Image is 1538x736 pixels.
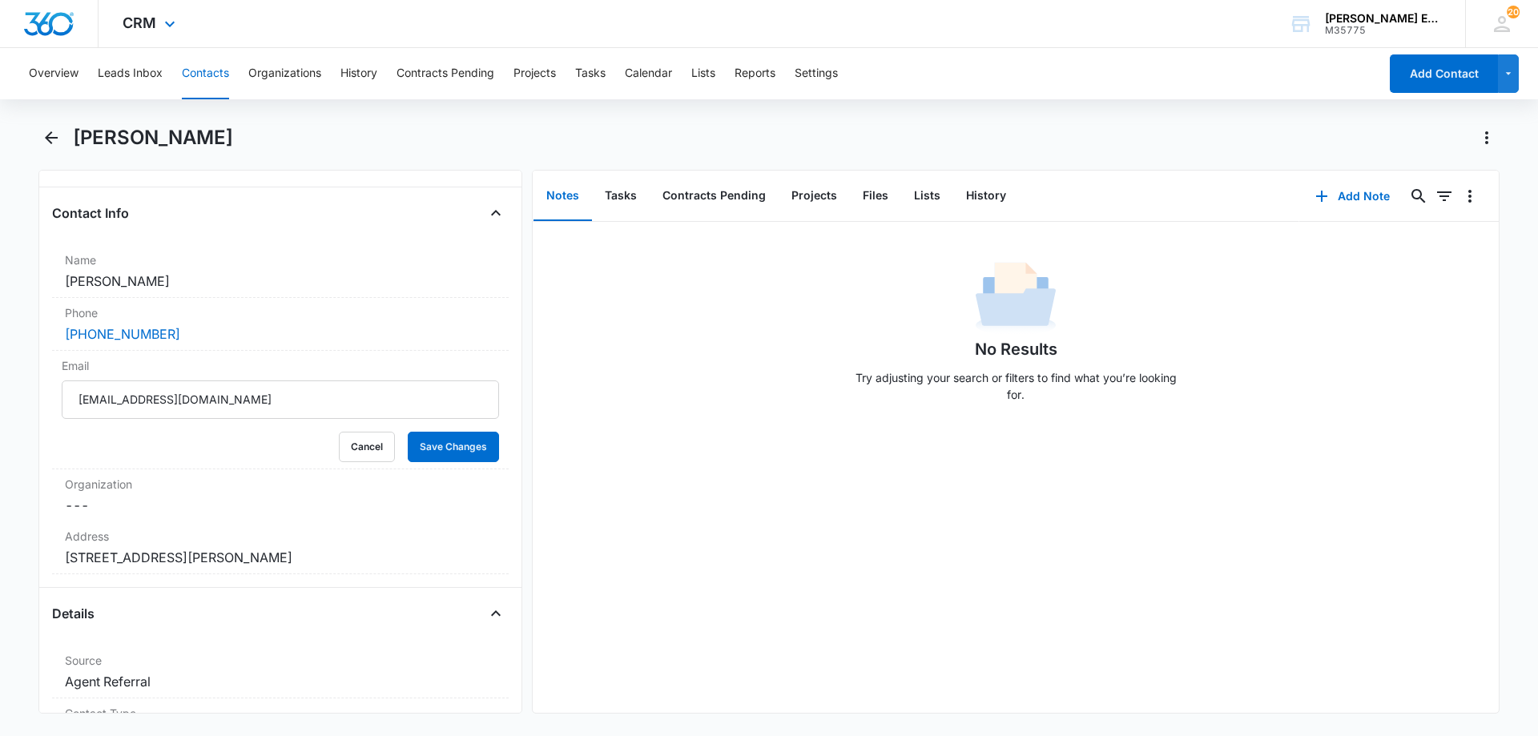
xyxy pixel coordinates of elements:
button: Leads Inbox [98,48,163,99]
label: Phone [65,304,496,321]
div: Name[PERSON_NAME] [52,245,509,298]
dd: [STREET_ADDRESS][PERSON_NAME] [65,548,496,567]
button: History [953,171,1019,221]
div: SourceAgent Referral [52,646,509,698]
h4: Contact Info [52,203,129,223]
button: Filters [1431,183,1457,209]
button: Files [850,171,901,221]
button: Actions [1474,125,1500,151]
button: Notes [533,171,592,221]
button: Tasks [592,171,650,221]
input: Email [62,380,499,419]
button: Close [483,601,509,626]
button: Search... [1406,183,1431,209]
h1: [PERSON_NAME] [73,126,233,150]
button: Overflow Menu [1457,183,1483,209]
label: Address [65,528,496,545]
label: Organization [65,476,496,493]
button: Projects [779,171,850,221]
button: Contacts [182,48,229,99]
label: Name [65,251,496,268]
div: notifications count [1507,6,1520,18]
span: CRM [123,14,156,31]
h4: Details [52,604,95,623]
img: No Data [976,257,1056,337]
button: Projects [513,48,556,99]
div: Address[STREET_ADDRESS][PERSON_NAME] [52,521,509,574]
dd: --- [65,496,496,515]
label: Source [65,652,496,669]
button: Reports [735,48,775,99]
button: Lists [901,171,953,221]
div: Organization--- [52,469,509,521]
p: Try adjusting your search or filters to find what you’re looking for. [848,369,1184,403]
div: account name [1325,12,1442,25]
button: Add Note [1299,177,1406,215]
button: Back [38,125,63,151]
span: 20 [1507,6,1520,18]
button: Settings [795,48,838,99]
button: Save Changes [408,432,499,462]
a: [PHONE_NUMBER] [65,324,180,344]
label: Contact Type [65,705,496,722]
button: Calendar [625,48,672,99]
div: Phone[PHONE_NUMBER] [52,298,509,351]
h1: No Results [975,337,1057,361]
button: Tasks [575,48,606,99]
button: Organizations [248,48,321,99]
button: Contracts Pending [650,171,779,221]
dd: Agent Referral [65,672,496,691]
button: Close [483,200,509,226]
dd: [PERSON_NAME] [65,271,496,291]
button: Lists [691,48,715,99]
button: Add Contact [1390,54,1498,93]
div: account id [1325,25,1442,36]
button: History [340,48,377,99]
button: Overview [29,48,79,99]
button: Contracts Pending [397,48,494,99]
button: Cancel [339,432,395,462]
label: Email [62,357,499,374]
